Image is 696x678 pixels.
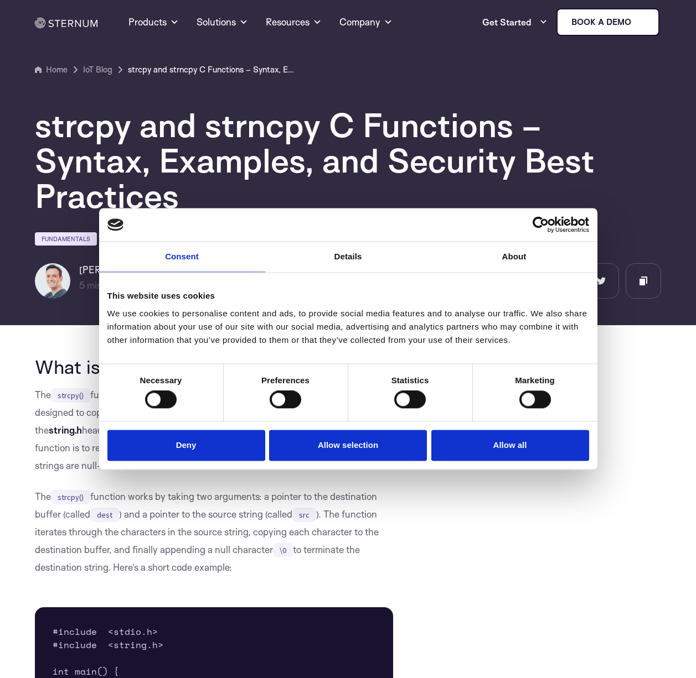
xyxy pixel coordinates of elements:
a: Resources [266,2,322,42]
strong: Necessary [140,375,182,385]
h2: What is the strcpy() Function? [35,356,393,377]
a: Get Started [482,11,548,33]
img: sternum iot [636,18,645,27]
button: Allow all [431,430,589,461]
button: Deny [107,430,265,461]
a: Details [265,242,431,272]
a: Home [35,63,68,76]
a: IoT Blog [83,63,112,76]
p: The function is a standard library function in the C programming language, designed to copy strin... [35,386,393,474]
span: 5 [79,279,85,291]
a: Consent [99,242,265,272]
a: Book a demo [556,8,659,36]
code: strcpy() [51,388,90,403]
code: dest [90,508,119,522]
a: Solutions [197,2,248,42]
code: \0 [273,543,293,557]
span: min read | [79,279,128,291]
strong: Preferences [261,375,310,385]
div: We use cookies to personalise content and ads, to provide social media features and to analyse ou... [107,307,589,347]
a: Products [128,2,179,42]
h1: strcpy and strncpy C Functions – Syntax, Examples, and Security Best Practices [35,107,661,213]
strong: string.h [49,424,82,436]
img: Igal Zeifman [35,263,70,299]
code: strcpy() [51,490,90,504]
strong: Statistics [391,375,429,385]
a: Fundamentals [35,232,97,246]
code: src [292,508,316,522]
a: Usercentrics Cookiebot - opens in a new window [492,216,589,233]
a: About [431,242,597,272]
a: Company [339,2,393,42]
h6: [PERSON_NAME] [79,263,162,277]
div: This website uses cookies [107,289,589,303]
img: logo [107,218,124,231]
button: Allow selection [269,430,427,461]
p: The function works by taking two arguments: a pointer to the destination buffer (called ) and a p... [35,488,393,576]
a: strcpy and strncpy C Functions – Syntax, Examples, and Security Best Practices [128,63,294,76]
strong: Marketing [515,375,555,385]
